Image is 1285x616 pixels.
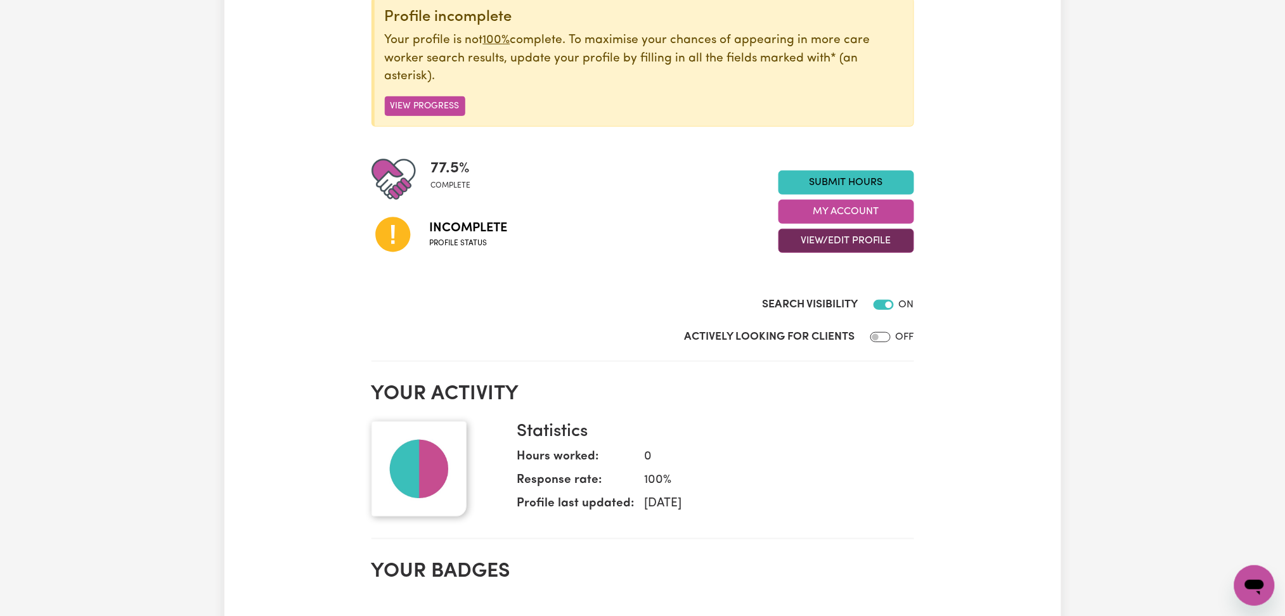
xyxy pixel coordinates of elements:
h2: Your badges [371,560,914,584]
span: OFF [896,332,914,342]
button: View Progress [385,96,465,116]
span: 77.5 % [431,157,471,180]
button: View/Edit Profile [778,229,914,253]
h2: Your activity [371,382,914,406]
span: complete [431,180,471,191]
dt: Hours worked: [517,448,635,472]
u: 100% [483,34,510,46]
span: Profile status [430,238,508,249]
dt: Response rate: [517,472,635,495]
p: Your profile is not complete. To maximise your chances of appearing in more care worker search re... [385,32,903,86]
div: Profile completeness: 77.5% [431,157,481,202]
button: My Account [778,200,914,224]
a: Submit Hours [778,170,914,195]
iframe: Button to launch messaging window [1234,565,1275,606]
dd: 100 % [635,472,904,490]
span: ON [899,300,914,310]
dd: [DATE] [635,495,904,513]
dt: Profile last updated: [517,495,635,518]
div: Profile incomplete [385,8,903,27]
span: Incomplete [430,219,508,238]
img: Your profile picture [371,421,467,517]
h3: Statistics [517,421,904,443]
label: Actively Looking for Clients [685,329,855,345]
label: Search Visibility [763,297,858,313]
dd: 0 [635,448,904,466]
